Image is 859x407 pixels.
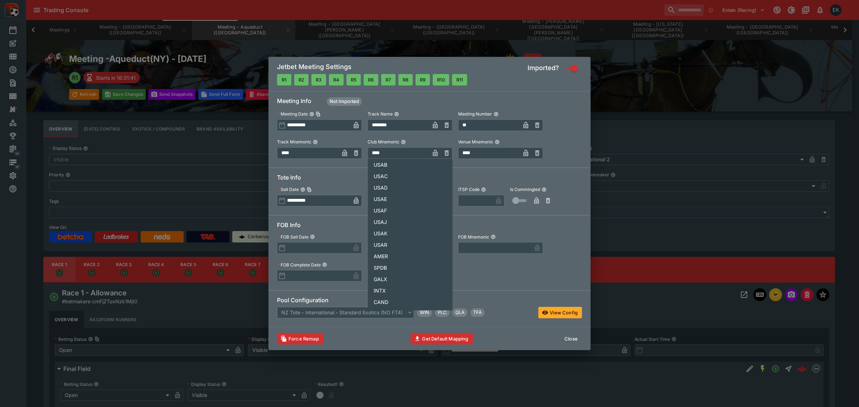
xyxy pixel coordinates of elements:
button: Meeting Number [494,112,499,117]
button: Mapped to M60 and Imported [364,74,378,85]
button: Mapped to M60 and Imported [329,74,344,85]
li: CAND [368,296,453,308]
p: FOB Sell Date [277,234,309,240]
button: Mapped to M60 and Imported [277,74,291,85]
button: View Config [538,307,582,318]
div: Win [417,308,432,317]
button: ITSP Code [481,187,486,192]
button: Club Mnemonic [401,139,406,144]
p: FOB Complete Date [277,262,321,268]
p: Track Name [368,111,393,117]
p: Track Mnemonic [277,139,311,145]
button: Meeting DateCopy To Clipboard [309,112,314,117]
button: Close [560,333,582,344]
button: FOB Complete Date [322,262,327,267]
div: Trifecta [470,308,485,317]
p: Venue Mnemonic [458,139,493,145]
button: Is Commingled [542,187,547,192]
p: Club Mnemonic [368,139,399,145]
li: SPDB [368,262,453,273]
h6: FOB Info [277,221,582,232]
button: Mapped to M60 and Imported [346,74,361,85]
li: USAB [368,159,453,170]
button: Mapped to M60 and Imported [381,74,395,85]
h6: Tote Info [277,174,582,184]
li: USAD [368,182,453,193]
p: Meeting Number [458,111,492,117]
button: Track Name [394,112,399,117]
button: Mapped to M60 and Imported [311,74,326,85]
li: GALX [368,273,453,285]
li: AMER [368,250,453,262]
li: USAJ [368,216,453,227]
li: USAK [368,227,453,239]
h5: Jetbet Meeting Settings [277,63,351,74]
li: USAF [368,205,453,216]
li: USAC [368,170,453,182]
button: FOB Sell Date [310,234,315,239]
h6: Meeting Info [277,97,582,109]
button: Copy To Clipboard [316,112,321,117]
button: Mapped to M60 and Imported [433,74,449,85]
div: Quinella [452,308,467,317]
p: Is Commingled [510,186,540,192]
span: Not Imported [327,98,362,105]
p: Sell Date [277,186,299,192]
li: USAR [368,239,453,250]
button: Mapped to M60 and Imported [452,74,467,85]
p: ITSP Code [458,186,480,192]
button: Track Mnemonic [313,139,318,144]
p: Meeting Date [277,111,308,117]
span: PLC [435,309,450,316]
button: Mapped to M60 and Imported [416,74,430,85]
h6: Pool Configuration [277,296,582,307]
div: Meeting Status [327,97,362,106]
button: Venue Mnemonic [495,139,500,144]
p: FOB Mnemonic [458,234,489,240]
h5: Imported? [528,64,559,72]
li: INTX [368,285,453,296]
span: TFA [470,309,485,316]
span: WIN [417,309,432,316]
div: Place [435,308,450,317]
button: Sell DateCopy To Clipboard [300,187,305,192]
button: Mapped to M60 and Imported [294,74,309,85]
button: Copy To Clipboard [307,187,312,192]
button: Get Default Mapping Info [411,333,472,344]
button: Mapped to M60 and Imported [398,74,413,85]
div: NZ Tote - International - Standard Exotics (NO FT4) [277,307,414,318]
li: USAE [368,193,453,205]
span: QLA [452,309,467,316]
button: FOB Mnemonic [491,234,496,239]
button: Clears data required to update with latest templates [277,333,323,344]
